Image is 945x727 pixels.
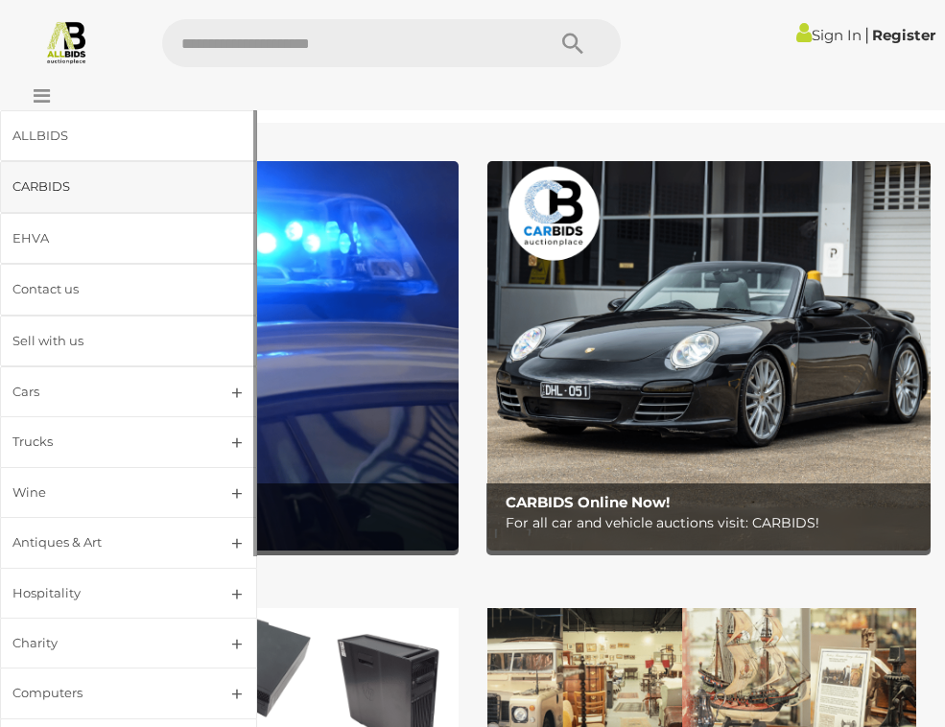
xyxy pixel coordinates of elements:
img: CARBIDS Online Now! [487,161,932,550]
p: For all car and vehicle auctions visit: CARBIDS! [506,511,921,535]
div: Wine [12,481,199,504]
a: CARBIDS Online Now! CARBIDS Online Now! For all car and vehicle auctions visit: CARBIDS! [487,161,932,550]
button: Search [525,19,621,67]
div: Antiques & Art [12,531,199,553]
div: Charity [12,632,199,654]
img: Allbids.com.au [44,19,89,64]
a: Sign In [796,26,862,44]
a: Police Recovered Goods Police Recovered Goods Closing [DATE] [14,161,459,550]
div: Cars [12,381,199,403]
a: Register [872,26,935,44]
div: CARBIDS [12,176,199,198]
div: Hospitality [12,582,199,604]
div: Sell with us [12,330,199,352]
span: | [864,24,869,45]
div: Computers [12,682,199,704]
b: CARBIDS Online Now! [506,493,670,511]
div: Trucks [12,431,199,453]
div: EHVA [12,227,199,249]
div: ALLBIDS [12,125,199,147]
div: Contact us [12,278,199,300]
